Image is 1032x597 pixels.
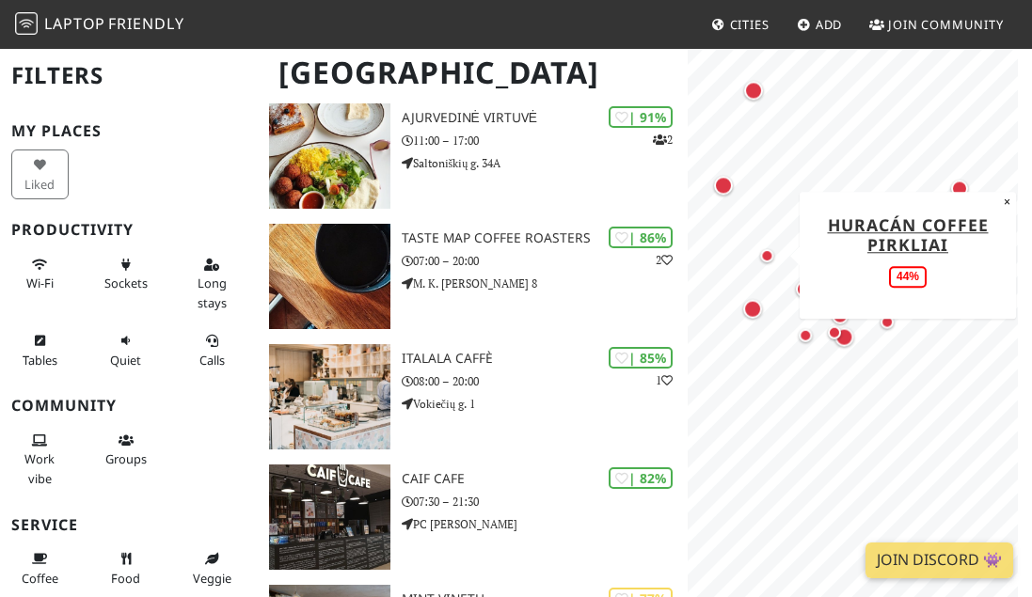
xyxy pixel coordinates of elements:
[402,372,689,390] p: 08:00 – 20:00
[258,344,688,449] a: Italala Caffè | 85% 1 Italala Caffè 08:00 – 20:00 Vokiečių g. 1
[11,425,69,494] button: Work vibe
[258,103,688,209] a: Ajurvedinė virtuvė | 91% 2 Ajurvedinė virtuvė 11:00 – 17:00 Saltoniškių g. 34A
[23,352,57,369] span: Work-friendly tables
[11,543,69,593] button: Coffee
[22,570,58,587] span: Coffee
[15,12,38,35] img: LaptopFriendly
[402,395,689,413] p: Vokiečių g. 1
[739,295,766,322] div: Map marker
[402,351,689,367] h3: Italala Caffè
[889,266,927,288] div: 44%
[402,132,689,149] p: 11:00 – 17:00
[183,325,241,375] button: Calls
[823,321,846,343] div: Map marker
[108,13,183,34] span: Friendly
[199,352,225,369] span: Video/audio calls
[402,493,689,511] p: 07:30 – 21:30
[653,131,673,149] p: 2
[795,323,818,346] div: Map marker
[998,192,1016,212] button: Close popup
[11,325,69,375] button: Tables
[183,249,241,318] button: Long stays
[97,325,154,375] button: Quiet
[198,275,227,310] span: Long stays
[97,543,154,593] button: Food
[11,47,246,104] h2: Filters
[792,276,817,301] div: Map marker
[756,244,779,267] div: Map marker
[710,172,737,198] div: Map marker
[789,8,850,41] a: Add
[258,464,688,570] a: Caif Cafe | 82% Caif Cafe 07:30 – 21:30 PC [PERSON_NAME]
[111,570,140,587] span: Food
[876,310,898,333] div: Map marker
[828,303,852,327] div: Map marker
[828,213,989,256] a: Huracán Coffee Pirkliai
[402,275,689,292] p: M. K. [PERSON_NAME] 8
[888,16,1004,33] span: Join Community
[402,230,689,246] h3: Taste Map Coffee Roasters
[656,251,673,269] p: 2
[193,570,231,587] span: Veggie
[269,103,389,209] img: Ajurvedinė virtuvė
[704,8,777,41] a: Cities
[44,13,105,34] span: Laptop
[269,344,389,449] img: Italala Caffè
[97,425,154,475] button: Groups
[402,515,689,533] p: PC [PERSON_NAME]
[609,347,673,369] div: | 85%
[97,249,154,299] button: Sockets
[26,275,54,291] span: Stable Wi-Fi
[24,450,55,486] span: People working
[402,252,689,270] p: 07:00 – 20:00
[832,323,858,350] div: Map marker
[105,450,147,467] span: Group tables
[11,516,246,534] h3: Service
[183,543,241,593] button: Veggie
[609,467,673,489] div: | 82%
[816,16,843,33] span: Add
[609,227,673,248] div: | 86%
[11,122,246,140] h3: My Places
[104,275,148,291] span: Power sockets
[269,224,389,329] img: Taste Map Coffee Roasters
[15,8,184,41] a: LaptopFriendly LaptopFriendly
[947,176,972,200] div: Map marker
[730,16,770,33] span: Cities
[269,464,389,570] img: Caif Cafe
[862,8,1011,41] a: Join Community
[263,47,684,99] h1: [GEOGRAPHIC_DATA]
[11,397,246,415] h3: Community
[740,77,767,103] div: Map marker
[110,352,141,369] span: Quiet
[11,249,69,299] button: Wi-Fi
[258,224,688,329] a: Taste Map Coffee Roasters | 86% 2 Taste Map Coffee Roasters 07:00 – 20:00 M. K. [PERSON_NAME] 8
[402,154,689,172] p: Saltoniškių g. 34A
[656,371,673,389] p: 1
[402,471,689,487] h3: Caif Cafe
[11,221,246,239] h3: Productivity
